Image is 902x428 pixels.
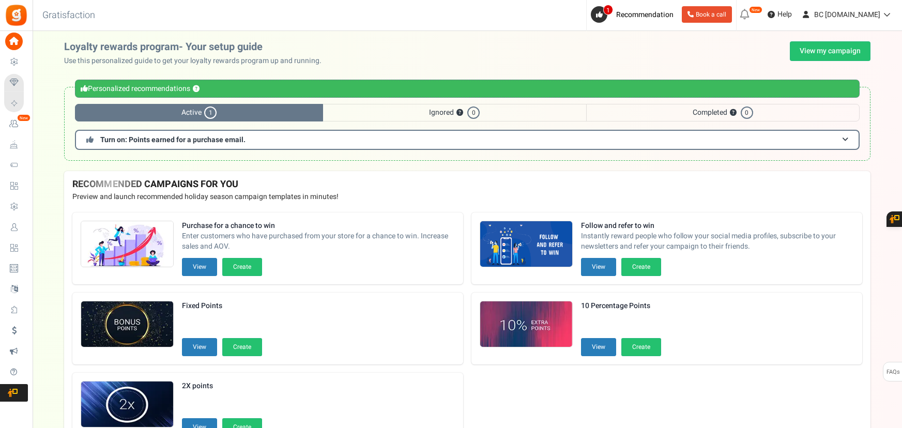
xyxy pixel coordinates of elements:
strong: 10 Percentage Points [581,301,661,311]
h2: Loyalty rewards program- Your setup guide [64,41,330,53]
button: Create [222,338,262,356]
a: New [4,115,28,133]
button: View [581,338,616,356]
button: Create [621,258,661,276]
img: Recommended Campaigns [480,221,572,268]
a: 1 Recommendation [591,6,678,23]
span: Recommendation [616,9,674,20]
img: Recommended Campaigns [480,301,572,348]
span: Ignored [323,104,586,121]
button: Create [222,258,262,276]
p: Preview and launch recommended holiday season campaign templates in minutes! [72,192,862,202]
img: Recommended Campaigns [81,221,173,268]
span: Completed [586,104,860,121]
button: ? [456,110,463,116]
span: Help [775,9,792,20]
img: Recommended Campaigns [81,381,173,428]
strong: Purchase for a chance to win [182,221,455,231]
a: View my campaign [790,41,870,61]
img: Recommended Campaigns [81,301,173,348]
span: Enter customers who have purchased from your store for a chance to win. Increase sales and AOV. [182,231,455,252]
span: Active [75,104,323,121]
strong: Follow and refer to win [581,221,854,231]
strong: 2X points [182,381,262,391]
button: View [182,338,217,356]
button: ? [730,110,737,116]
span: Turn on: Points earned for a purchase email. [100,134,246,145]
button: View [182,258,217,276]
span: 0 [741,106,753,119]
button: View [581,258,616,276]
strong: Fixed Points [182,301,262,311]
button: Create [621,338,661,356]
em: New [749,6,762,13]
h4: RECOMMENDED CAMPAIGNS FOR YOU [72,179,862,190]
p: Use this personalized guide to get your loyalty rewards program up and running. [64,56,330,66]
a: Book a call [682,6,732,23]
h3: Gratisfaction [31,5,106,26]
span: BC [DOMAIN_NAME] [814,9,880,20]
span: FAQs [886,362,900,382]
span: 1 [603,5,613,15]
a: Help [763,6,796,23]
span: 1 [204,106,217,119]
div: Personalized recommendations [75,80,860,98]
img: Gratisfaction [5,4,28,27]
em: New [17,114,30,121]
span: Instantly reward people who follow your social media profiles, subscribe to your newsletters and ... [581,231,854,252]
span: 0 [467,106,480,119]
button: ? [193,86,200,93]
